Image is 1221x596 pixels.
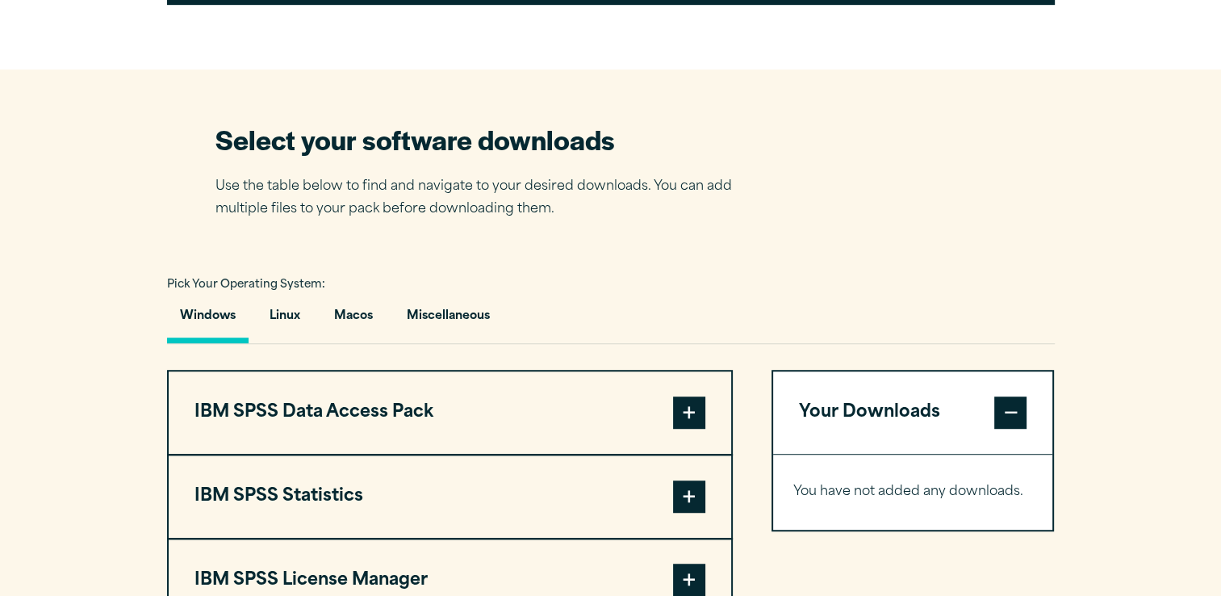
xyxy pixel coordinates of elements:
p: Use the table below to find and navigate to your desired downloads. You can add multiple files to... [215,175,756,222]
button: Linux [257,297,313,343]
button: Miscellaneous [394,297,503,343]
button: Windows [167,297,249,343]
button: IBM SPSS Data Access Pack [169,371,731,454]
h2: Select your software downloads [215,121,756,157]
button: Your Downloads [773,371,1053,454]
div: Your Downloads [773,454,1053,530]
button: IBM SPSS Statistics [169,455,731,538]
p: You have not added any downloads. [793,481,1033,504]
button: Macos [321,297,386,343]
span: Pick Your Operating System: [167,279,325,290]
